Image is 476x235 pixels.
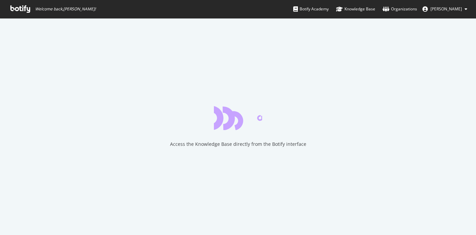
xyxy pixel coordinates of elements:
button: [PERSON_NAME] [417,4,473,14]
div: animation [214,106,262,130]
div: Botify Academy [293,6,329,12]
div: Access the Knowledge Base directly from the Botify interface [170,141,306,148]
span: Welcome back, [PERSON_NAME] ! [35,6,96,12]
div: Organizations [383,6,417,12]
div: Knowledge Base [336,6,375,12]
span: Jean-Baptiste Picot [430,6,462,12]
